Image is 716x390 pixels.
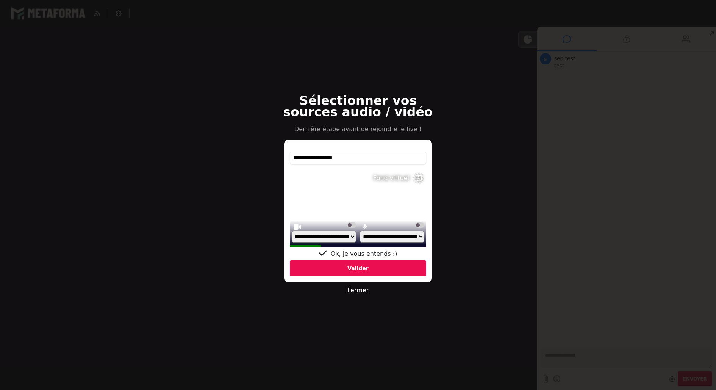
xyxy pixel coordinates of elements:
[373,174,409,183] div: Fond virtuel
[331,250,397,257] span: Ok, je vous entends :)
[280,95,436,118] h2: Sélectionner vos sources audio / vidéo
[347,287,369,294] a: Fermer
[290,260,426,276] div: Valider
[280,125,436,134] p: Dernière étape avant de rejoindre le live !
